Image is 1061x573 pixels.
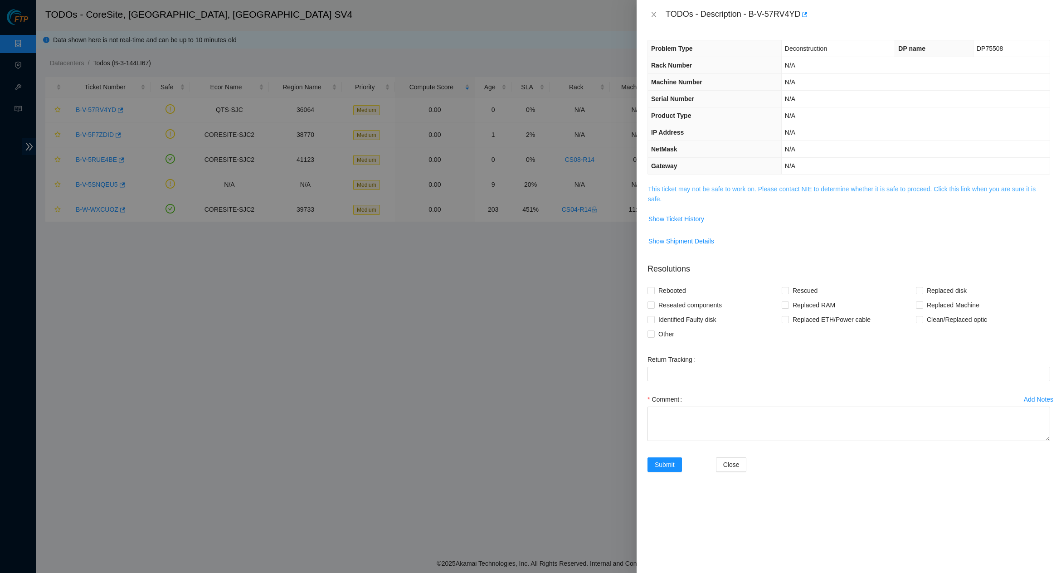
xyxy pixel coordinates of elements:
span: N/A [785,129,795,136]
input: Return Tracking [647,367,1050,381]
span: Problem Type [651,45,693,52]
span: NetMask [651,146,677,153]
span: N/A [785,78,795,86]
span: Reseated components [655,298,725,312]
span: Show Ticket History [648,214,704,224]
span: Replaced Machine [923,298,983,312]
span: N/A [785,162,795,170]
span: Replaced disk [923,283,970,298]
button: Show Shipment Details [648,234,715,248]
span: Show Shipment Details [648,236,714,246]
span: Deconstruction [785,45,827,52]
span: Close [723,460,740,470]
p: Resolutions [647,256,1050,275]
a: This ticket may not be safe to work on. Please contact NIE to determine whether it is safe to pro... [648,185,1036,203]
span: Submit [655,460,675,470]
button: Close [716,457,747,472]
span: N/A [785,95,795,102]
span: Product Type [651,112,691,119]
span: DP75508 [977,45,1003,52]
label: Return Tracking [647,352,699,367]
span: N/A [785,62,795,69]
span: IP Address [651,129,684,136]
button: Show Ticket History [648,212,705,226]
span: N/A [785,146,795,153]
span: Rescued [789,283,821,298]
span: N/A [785,112,795,119]
label: Comment [647,392,686,407]
span: Rebooted [655,283,690,298]
button: Add Notes [1023,392,1054,407]
span: close [650,11,657,18]
span: Other [655,327,678,341]
span: Machine Number [651,78,702,86]
span: Rack Number [651,62,692,69]
div: TODOs - Description - B-V-57RV4YD [666,7,1050,22]
span: Gateway [651,162,677,170]
span: Clean/Replaced optic [923,312,991,327]
button: Submit [647,457,682,472]
button: Close [647,10,660,19]
span: Replaced ETH/Power cable [789,312,874,327]
span: DP name [898,45,925,52]
span: Serial Number [651,95,694,102]
div: Add Notes [1024,396,1053,403]
span: Identified Faulty disk [655,312,720,327]
textarea: Comment [647,407,1050,441]
span: Replaced RAM [789,298,839,312]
